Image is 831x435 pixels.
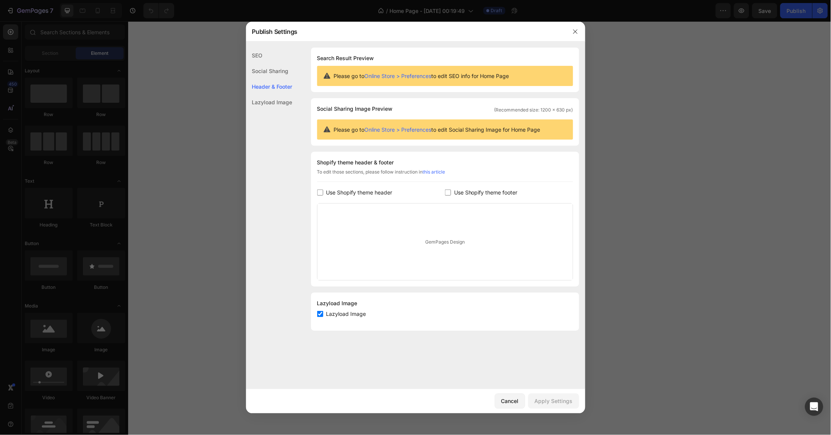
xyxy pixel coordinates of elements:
[494,107,573,113] span: (Recommended size: 1200 x 630 px)
[317,169,573,182] div: To edit those sections, please follow instruction in
[326,309,366,319] span: Lazyload Image
[495,394,525,409] button: Cancel
[423,169,445,175] a: this article
[334,126,540,134] span: Please go to to edit Social Sharing Image for Home Page
[317,104,393,113] span: Social Sharing Image Preview
[535,397,573,405] div: Apply Settings
[246,63,292,79] div: Social Sharing
[528,394,579,409] button: Apply Settings
[246,94,292,110] div: Lazyload Image
[365,73,432,79] a: Online Store > Preferences
[246,48,292,63] div: SEO
[317,299,573,308] div: Lazyload Image
[246,22,566,41] div: Publish Settings
[317,158,573,167] div: Shopify theme header & footer
[317,54,573,63] h1: Search Result Preview
[454,188,518,197] span: Use Shopify theme footer
[805,398,823,416] div: Open Intercom Messenger
[318,204,573,280] div: GemPages Design
[326,188,392,197] span: Use Shopify theme header
[334,72,509,80] span: Please go to to edit SEO info for Home Page
[365,126,432,133] a: Online Store > Preferences
[501,397,519,405] div: Cancel
[246,79,292,94] div: Header & Footer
